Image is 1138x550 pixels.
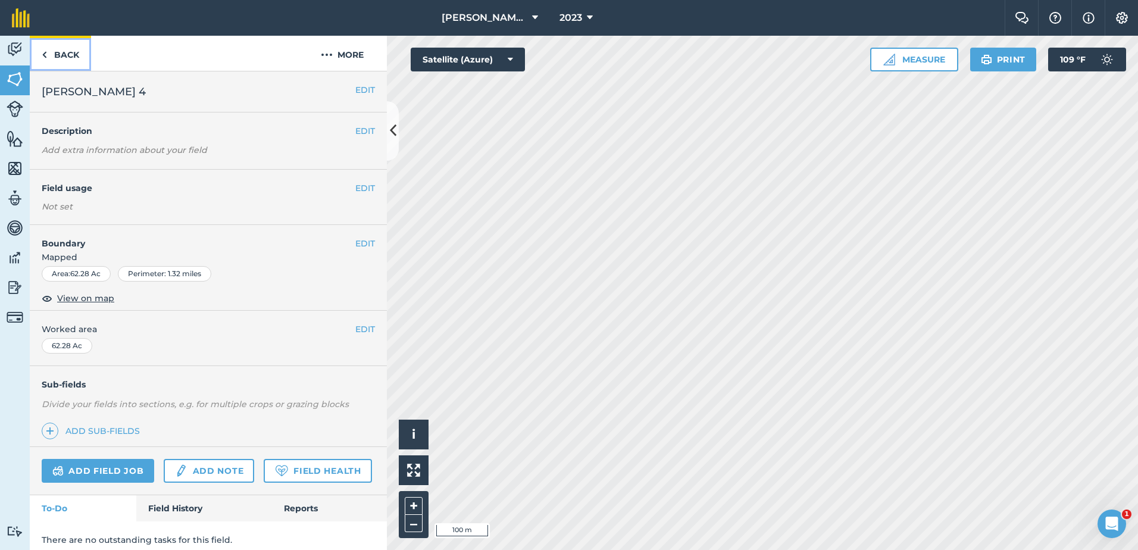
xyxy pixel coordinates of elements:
[46,424,54,438] img: svg+xml;base64,PHN2ZyB4bWxucz0iaHR0cDovL3d3dy53My5vcmcvMjAwMC9zdmciIHdpZHRoPSIxNCIgaGVpZ2h0PSIyNC...
[870,48,958,71] button: Measure
[7,70,23,88] img: svg+xml;base64,PHN2ZyB4bWxucz0iaHR0cDovL3d3dy53My5vcmcvMjAwMC9zdmciIHdpZHRoPSI1NiIgaGVpZ2h0PSI2MC...
[883,54,895,65] img: Ruler icon
[42,323,375,336] span: Worked area
[1048,12,1062,24] img: A question mark icon
[405,515,423,532] button: –
[442,11,527,25] span: [PERSON_NAME] Farming Company
[1122,510,1131,519] span: 1
[355,323,375,336] button: EDIT
[399,420,429,449] button: i
[42,291,114,305] button: View on map
[42,459,154,483] a: Add field job
[272,495,387,521] a: Reports
[42,182,355,195] h4: Field usage
[7,130,23,148] img: svg+xml;base64,PHN2ZyB4bWxucz0iaHR0cDovL3d3dy53My5vcmcvMjAwMC9zdmciIHdpZHRoPSI1NiIgaGVpZ2h0PSI2MC...
[1083,11,1095,25] img: svg+xml;base64,PHN2ZyB4bWxucz0iaHR0cDovL3d3dy53My5vcmcvMjAwMC9zdmciIHdpZHRoPSIxNyIgaGVpZ2h0PSIxNy...
[7,279,23,296] img: svg+xml;base64,PD94bWwgdmVyc2lvbj0iMS4wIiBlbmNvZGluZz0idXRmLTgiPz4KPCEtLSBHZW5lcmF0b3I6IEFkb2JlIE...
[30,495,136,521] a: To-Do
[407,464,420,477] img: Four arrows, one pointing top left, one top right, one bottom right and the last bottom left
[42,48,47,62] img: svg+xml;base64,PHN2ZyB4bWxucz0iaHR0cDovL3d3dy53My5vcmcvMjAwMC9zdmciIHdpZHRoPSI5IiBoZWlnaHQ9IjI0Ii...
[164,459,254,483] a: Add note
[42,145,207,155] em: Add extra information about your field
[7,160,23,177] img: svg+xml;base64,PHN2ZyB4bWxucz0iaHR0cDovL3d3dy53My5vcmcvMjAwMC9zdmciIHdpZHRoPSI1NiIgaGVpZ2h0PSI2MC...
[7,189,23,207] img: svg+xml;base64,PD94bWwgdmVyc2lvbj0iMS4wIiBlbmNvZGluZz0idXRmLTgiPz4KPCEtLSBHZW5lcmF0b3I6IEFkb2JlIE...
[7,526,23,537] img: svg+xml;base64,PD94bWwgdmVyc2lvbj0iMS4wIiBlbmNvZGluZz0idXRmLTgiPz4KPCEtLSBHZW5lcmF0b3I6IEFkb2JlIE...
[30,225,355,250] h4: Boundary
[355,237,375,250] button: EDIT
[970,48,1037,71] button: Print
[355,83,375,96] button: EDIT
[1098,510,1126,538] iframe: Intercom live chat
[118,266,211,282] div: Perimeter : 1.32 miles
[42,399,349,410] em: Divide your fields into sections, e.g. for multiple crops or grazing blocks
[42,83,146,100] span: [PERSON_NAME] 4
[136,495,271,521] a: Field History
[7,249,23,267] img: svg+xml;base64,PD94bWwgdmVyc2lvbj0iMS4wIiBlbmNvZGluZz0idXRmLTgiPz4KPCEtLSBHZW5lcmF0b3I6IEFkb2JlIE...
[57,292,114,305] span: View on map
[12,8,30,27] img: fieldmargin Logo
[559,11,582,25] span: 2023
[42,533,375,546] p: There are no outstanding tasks for this field.
[1095,48,1119,71] img: svg+xml;base64,PD94bWwgdmVyc2lvbj0iMS4wIiBlbmNvZGluZz0idXRmLTgiPz4KPCEtLSBHZW5lcmF0b3I6IEFkb2JlIE...
[7,219,23,237] img: svg+xml;base64,PD94bWwgdmVyc2lvbj0iMS4wIiBlbmNvZGluZz0idXRmLTgiPz4KPCEtLSBHZW5lcmF0b3I6IEFkb2JlIE...
[981,52,992,67] img: svg+xml;base64,PHN2ZyB4bWxucz0iaHR0cDovL3d3dy53My5vcmcvMjAwMC9zdmciIHdpZHRoPSIxOSIgaGVpZ2h0PSIyNC...
[355,124,375,137] button: EDIT
[42,338,92,354] div: 62.28 Ac
[30,251,387,264] span: Mapped
[7,40,23,58] img: svg+xml;base64,PD94bWwgdmVyc2lvbj0iMS4wIiBlbmNvZGluZz0idXRmLTgiPz4KPCEtLSBHZW5lcmF0b3I6IEFkb2JlIE...
[411,48,525,71] button: Satellite (Azure)
[42,124,375,137] h4: Description
[7,101,23,117] img: svg+xml;base64,PD94bWwgdmVyc2lvbj0iMS4wIiBlbmNvZGluZz0idXRmLTgiPz4KPCEtLSBHZW5lcmF0b3I6IEFkb2JlIE...
[405,497,423,515] button: +
[30,378,387,391] h4: Sub-fields
[1015,12,1029,24] img: Two speech bubbles overlapping with the left bubble in the forefront
[298,36,387,71] button: More
[7,309,23,326] img: svg+xml;base64,PD94bWwgdmVyc2lvbj0iMS4wIiBlbmNvZGluZz0idXRmLTgiPz4KPCEtLSBHZW5lcmF0b3I6IEFkb2JlIE...
[321,48,333,62] img: svg+xml;base64,PHN2ZyB4bWxucz0iaHR0cDovL3d3dy53My5vcmcvMjAwMC9zdmciIHdpZHRoPSIyMCIgaGVpZ2h0PSIyNC...
[42,201,375,212] div: Not set
[42,291,52,305] img: svg+xml;base64,PHN2ZyB4bWxucz0iaHR0cDovL3d3dy53My5vcmcvMjAwMC9zdmciIHdpZHRoPSIxOCIgaGVpZ2h0PSIyNC...
[1060,48,1086,71] span: 109 ° F
[355,182,375,195] button: EDIT
[264,459,371,483] a: Field Health
[1048,48,1126,71] button: 109 °F
[412,427,415,442] span: i
[174,464,187,478] img: svg+xml;base64,PD94bWwgdmVyc2lvbj0iMS4wIiBlbmNvZGluZz0idXRmLTgiPz4KPCEtLSBHZW5lcmF0b3I6IEFkb2JlIE...
[42,266,111,282] div: Area : 62.28 Ac
[1115,12,1129,24] img: A cog icon
[42,423,145,439] a: Add sub-fields
[52,464,64,478] img: svg+xml;base64,PD94bWwgdmVyc2lvbj0iMS4wIiBlbmNvZGluZz0idXRmLTgiPz4KPCEtLSBHZW5lcmF0b3I6IEFkb2JlIE...
[30,36,91,71] a: Back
